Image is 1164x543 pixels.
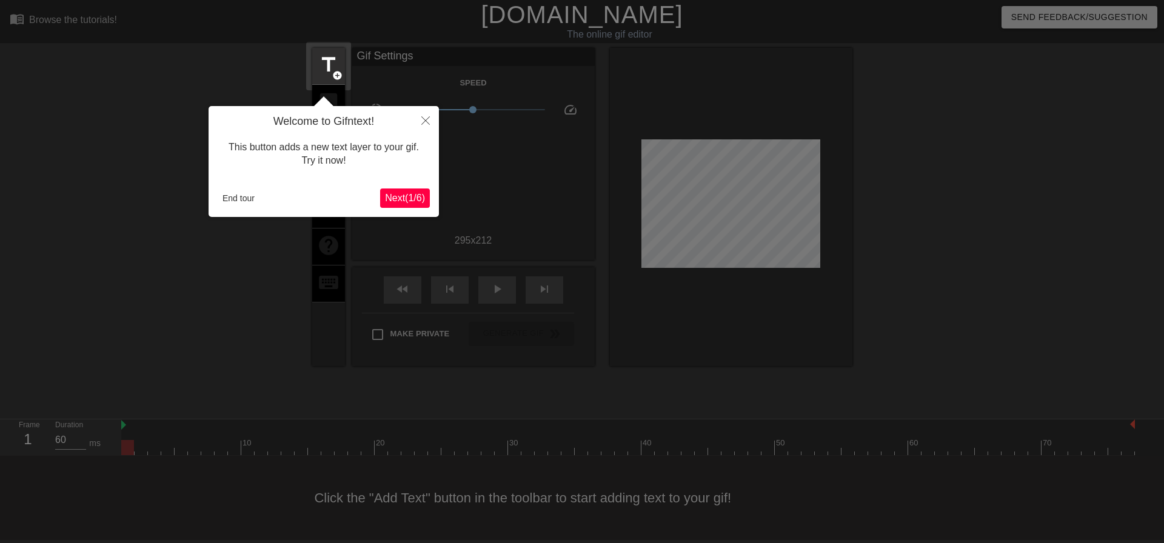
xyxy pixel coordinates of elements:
button: Next [380,188,430,208]
div: This button adds a new text layer to your gif. Try it now! [218,128,430,180]
h4: Welcome to Gifntext! [218,115,430,128]
button: End tour [218,189,259,207]
button: Close [412,106,439,134]
span: Next ( 1 / 6 ) [385,193,425,203]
